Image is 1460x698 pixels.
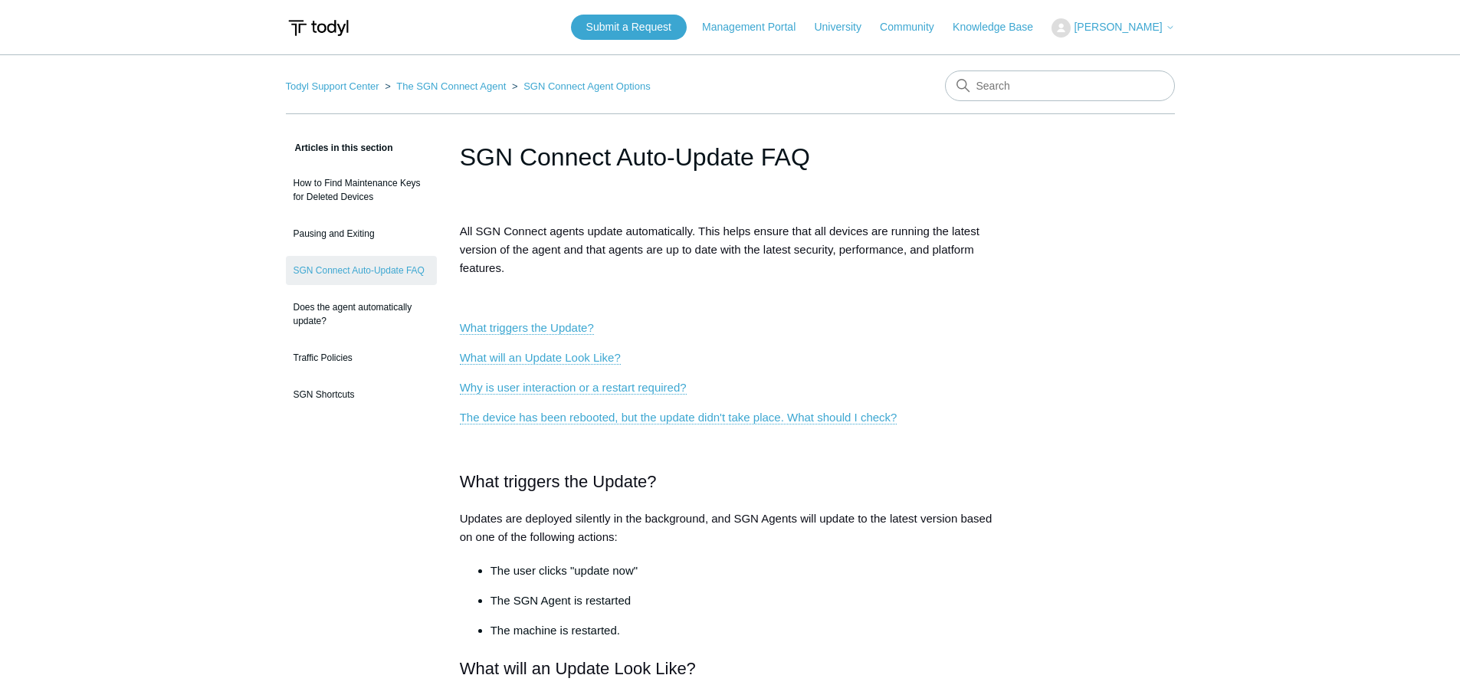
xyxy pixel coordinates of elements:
[945,70,1175,101] input: Search
[1052,18,1174,38] button: [PERSON_NAME]
[702,19,811,35] a: Management Portal
[396,80,506,92] a: The SGN Connect Agent
[490,591,1001,610] p: The SGN Agent is restarted
[460,139,1001,175] h1: SGN Connect Auto-Update FAQ
[460,512,992,543] span: Updates are deployed silently in the background, and SGN Agents will update to the latest version...
[460,411,897,424] a: The device has been rebooted, but the update didn't take place. What should I check?
[571,15,687,40] a: Submit a Request
[286,256,437,285] a: SGN Connect Auto-Update FAQ
[286,380,437,409] a: SGN Shortcuts
[523,80,650,92] a: SGN Connect Agent Options
[460,321,594,335] a: What triggers the Update?
[286,219,437,248] a: Pausing and Exiting
[286,80,379,92] a: Todyl Support Center
[286,143,393,153] span: Articles in this section
[460,224,979,274] span: All SGN Connect agents update automatically. This helps ensure that all devices are running the l...
[509,80,651,92] li: SGN Connect Agent Options
[460,351,621,365] a: What will an Update Look Like?
[286,343,437,372] a: Traffic Policies
[286,14,351,42] img: Todyl Support Center Help Center home page
[460,381,687,395] a: Why is user interaction or a restart required?
[880,19,950,35] a: Community
[382,80,509,92] li: The SGN Connect Agent
[460,472,657,491] span: What triggers the Update?
[286,293,437,336] a: Does the agent automatically update?
[814,19,876,35] a: University
[1074,21,1162,33] span: [PERSON_NAME]
[286,80,382,92] li: Todyl Support Center
[460,659,696,678] span: What will an Update Look Like?
[490,621,1001,640] p: The machine is restarted.
[286,169,437,211] a: How to Find Maintenance Keys for Deleted Devices
[490,562,1001,580] li: The user clicks "update now"
[953,19,1048,35] a: Knowledge Base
